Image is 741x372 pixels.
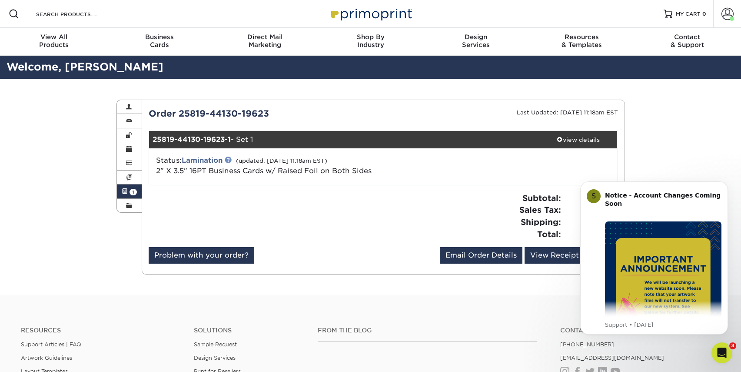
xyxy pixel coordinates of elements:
[539,135,618,144] div: view details
[156,167,372,175] a: 2" X 3.5" 16PT Business Cards w/ Raised Foil on Both Sides
[212,33,318,49] div: Marketing
[318,327,537,334] h4: From the Blog
[142,107,383,120] div: Order 25819-44130-19623
[539,131,618,148] a: view details
[529,28,635,56] a: Resources& Templates
[327,4,414,23] img: Primoprint
[318,28,423,56] a: Shop ByIndustry
[150,155,461,176] div: Status:
[21,327,181,334] h4: Resources
[106,33,212,41] span: Business
[106,28,212,56] a: BusinessCards
[564,204,618,216] span: $21.31
[423,33,529,41] span: Design
[194,355,236,361] a: Design Services
[149,247,254,264] a: Problem with your order?
[153,135,231,144] strong: 25819-44130-19623-1
[635,28,740,56] a: Contact& Support
[676,10,701,18] span: MY CART
[423,28,529,56] a: DesignServices
[729,342,736,349] span: 3
[567,168,741,349] iframe: Intercom notifications message
[525,247,585,264] a: View Receipt
[182,156,223,164] a: Lamination
[35,9,120,19] input: SEARCH PRODUCTS.....
[106,33,212,49] div: Cards
[117,184,142,198] a: 1
[564,216,618,228] span: $8.96
[564,192,618,204] span: $275.00
[529,33,635,49] div: & Templates
[194,341,237,348] a: Sample Request
[560,341,614,348] a: [PHONE_NUMBER]
[711,342,732,363] iframe: Intercom live chat
[1,28,107,56] a: View AllProducts
[564,228,618,241] span: $305.27
[517,109,618,116] small: Last Updated: [DATE] 11:18am EST
[1,33,107,41] span: View All
[635,33,740,41] span: Contact
[702,11,706,17] span: 0
[635,33,740,49] div: & Support
[522,193,561,203] strong: Subtotal:
[423,33,529,49] div: Services
[560,327,720,334] a: Contact
[537,229,561,239] strong: Total:
[21,341,81,348] a: Support Articles | FAQ
[212,28,318,56] a: Direct MailMarketing
[1,33,107,49] div: Products
[521,217,561,227] strong: Shipping:
[560,355,664,361] a: [EMAIL_ADDRESS][DOMAIN_NAME]
[236,158,327,164] small: (updated: [DATE] 11:18am EST)
[318,33,423,41] span: Shop By
[130,189,137,195] span: 1
[2,345,74,369] iframe: Google Customer Reviews
[149,131,539,148] div: - Set 1
[519,205,561,214] strong: Sales Tax:
[212,33,318,41] span: Direct Mail
[440,247,522,264] a: Email Order Details
[194,327,305,334] h4: Solutions
[529,33,635,41] span: Resources
[318,33,423,49] div: Industry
